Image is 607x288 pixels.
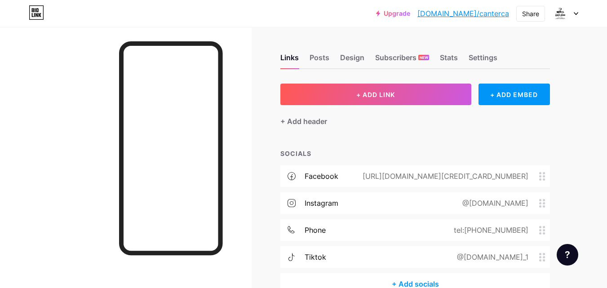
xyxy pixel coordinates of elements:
[375,52,429,68] div: Subscribers
[443,252,539,262] div: @[DOMAIN_NAME]_1
[305,225,326,235] div: phone
[280,84,471,105] button: + ADD LINK
[310,52,329,68] div: Posts
[448,198,539,208] div: @[DOMAIN_NAME]
[356,91,395,98] span: + ADD LINK
[439,225,539,235] div: tel:[PHONE_NUMBER]
[280,52,299,68] div: Links
[479,84,550,105] div: + ADD EMBED
[376,10,410,17] a: Upgrade
[280,116,327,127] div: + Add header
[440,52,458,68] div: Stats
[305,252,326,262] div: tiktok
[305,171,338,182] div: facebook
[522,9,539,18] div: Share
[348,171,539,182] div: [URL][DOMAIN_NAME][CREDIT_CARD_NUMBER]
[280,149,550,158] div: SOCIALS
[469,52,497,68] div: Settings
[340,52,364,68] div: Design
[305,198,338,208] div: instagram
[420,55,428,60] span: NEW
[552,5,569,22] img: canter canter
[417,8,509,19] a: [DOMAIN_NAME]/canterca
